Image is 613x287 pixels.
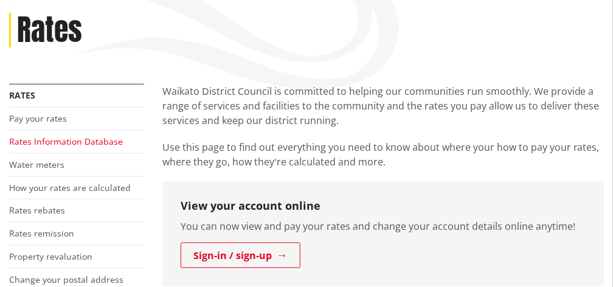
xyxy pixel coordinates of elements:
iframe: Messenger Launcher [557,236,601,280]
a: Property revaluation [9,251,92,262]
a: Pay your rates [9,112,67,124]
p: You can now view and pay your rates and change your account details online anytime! [181,219,586,233]
a: Water meters [9,159,64,170]
a: Rates remission [9,227,74,239]
a: Change your postal address [9,274,123,285]
a: Rates [9,89,35,101]
a: Rates rebates [9,204,65,216]
a: Sign-in / sign-up [181,243,300,268]
p: Use this page to find out everything you need to know about where your how to pay your rates, whe... [162,140,604,169]
a: How your rates are calculated [9,182,131,193]
h3: View your account online [181,199,586,213]
h1: Rates [17,13,82,48]
a: Rates Information Database [9,136,123,147]
p: Waikato District Council is committed to helping our communities run smoothly. We provide a range... [162,84,604,128]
